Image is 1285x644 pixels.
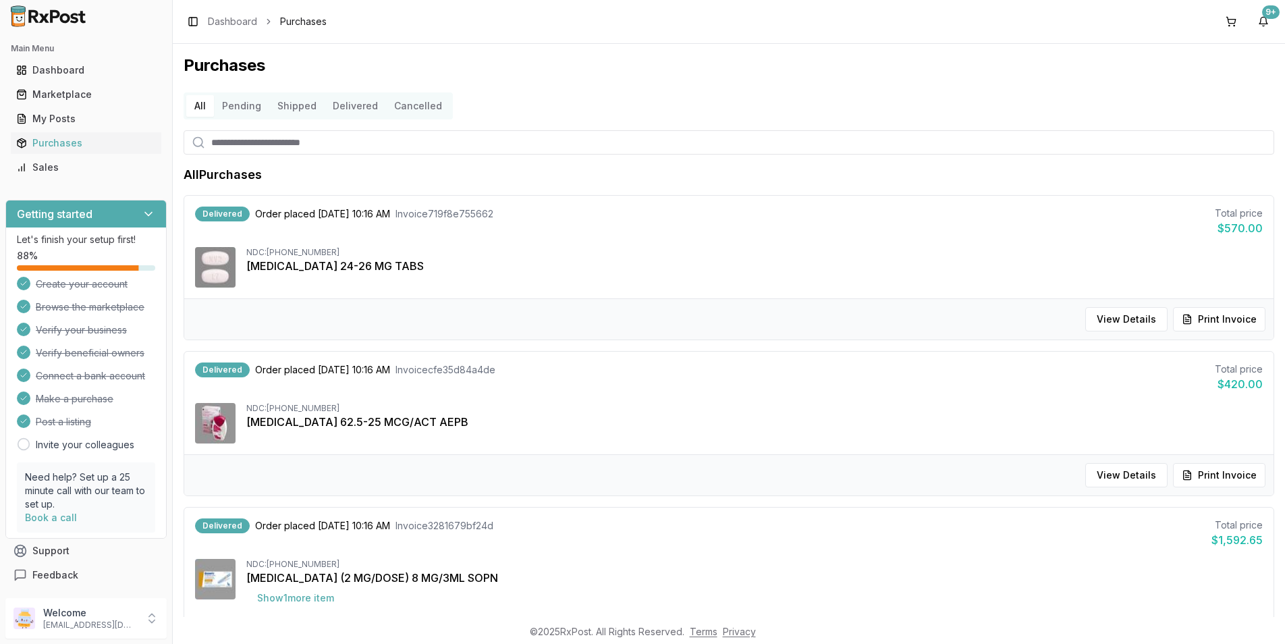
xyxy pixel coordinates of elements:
p: Let's finish your setup first! [17,233,155,246]
button: View Details [1085,463,1168,487]
div: [MEDICAL_DATA] 24-26 MG TABS [246,258,1263,274]
h1: Purchases [184,55,1274,76]
button: Delivered [325,95,386,117]
h1: All Purchases [184,165,262,184]
button: Feedback [5,563,167,587]
div: Total price [1215,363,1263,376]
span: Order placed [DATE] 10:16 AM [255,519,390,533]
div: [MEDICAL_DATA] (2 MG/DOSE) 8 MG/3ML SOPN [246,570,1263,586]
h3: Getting started [17,206,92,222]
div: $1,592.65 [1211,532,1263,548]
div: $420.00 [1215,376,1263,392]
span: Verify your business [36,323,127,337]
span: Purchases [280,15,327,28]
button: Cancelled [386,95,450,117]
button: View Details [1085,307,1168,331]
div: Marketplace [16,88,156,101]
img: RxPost Logo [5,5,92,27]
button: Marketplace [5,84,167,105]
a: Dashboard [208,15,257,28]
p: Welcome [43,606,137,620]
a: Sales [11,155,161,180]
span: Verify beneficial owners [36,346,144,360]
a: Marketplace [11,82,161,107]
span: Browse the marketplace [36,300,144,314]
button: Dashboard [5,59,167,81]
a: Book a call [25,512,77,523]
button: Print Invoice [1173,307,1265,331]
div: Delivered [195,363,250,377]
div: Purchases [16,136,156,150]
a: Dashboard [11,58,161,82]
div: NDC: [PHONE_NUMBER] [246,559,1263,570]
button: Support [5,539,167,563]
div: Sales [16,161,156,174]
iframe: Intercom live chat [1239,598,1272,630]
span: Create your account [36,277,128,291]
h2: Main Menu [11,43,161,54]
div: Delivered [195,207,250,221]
button: Pending [214,95,269,117]
img: User avatar [13,608,35,629]
button: Sales [5,157,167,178]
div: NDC: [PHONE_NUMBER] [246,247,1263,258]
span: Post a listing [36,415,91,429]
div: $570.00 [1215,220,1263,236]
span: Order placed [DATE] 10:16 AM [255,363,390,377]
span: Connect a bank account [36,369,145,383]
a: Invite your colleagues [36,438,134,452]
button: My Posts [5,108,167,130]
div: 9+ [1262,5,1280,19]
button: All [186,95,214,117]
div: [MEDICAL_DATA] 62.5-25 MCG/ACT AEPB [246,414,1263,430]
a: My Posts [11,107,161,131]
img: Ozempic (2 MG/DOSE) 8 MG/3ML SOPN [195,559,236,599]
button: Print Invoice [1173,463,1265,487]
div: Dashboard [16,63,156,77]
button: Show1more item [246,586,345,610]
span: Invoice cfe35d84a4de [395,363,495,377]
img: Anoro Ellipta 62.5-25 MCG/ACT AEPB [195,403,236,444]
span: Feedback [32,568,78,582]
div: NDC: [PHONE_NUMBER] [246,403,1263,414]
p: [EMAIL_ADDRESS][DOMAIN_NAME] [43,620,137,630]
span: Make a purchase [36,392,113,406]
div: Total price [1215,207,1263,220]
button: Shipped [269,95,325,117]
p: Need help? Set up a 25 minute call with our team to set up. [25,471,147,511]
a: Purchases [11,131,161,155]
a: Terms [690,626,717,637]
div: Delivered [195,518,250,533]
nav: breadcrumb [208,15,327,28]
div: My Posts [16,112,156,126]
div: Total price [1211,518,1263,532]
span: Invoice 3281679bf24d [395,519,493,533]
span: Order placed [DATE] 10:16 AM [255,207,390,221]
span: Invoice 719f8e755662 [395,207,493,221]
img: Entresto 24-26 MG TABS [195,247,236,288]
button: 9+ [1253,11,1274,32]
a: Privacy [723,626,756,637]
button: Purchases [5,132,167,154]
span: 88 % [17,249,38,263]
